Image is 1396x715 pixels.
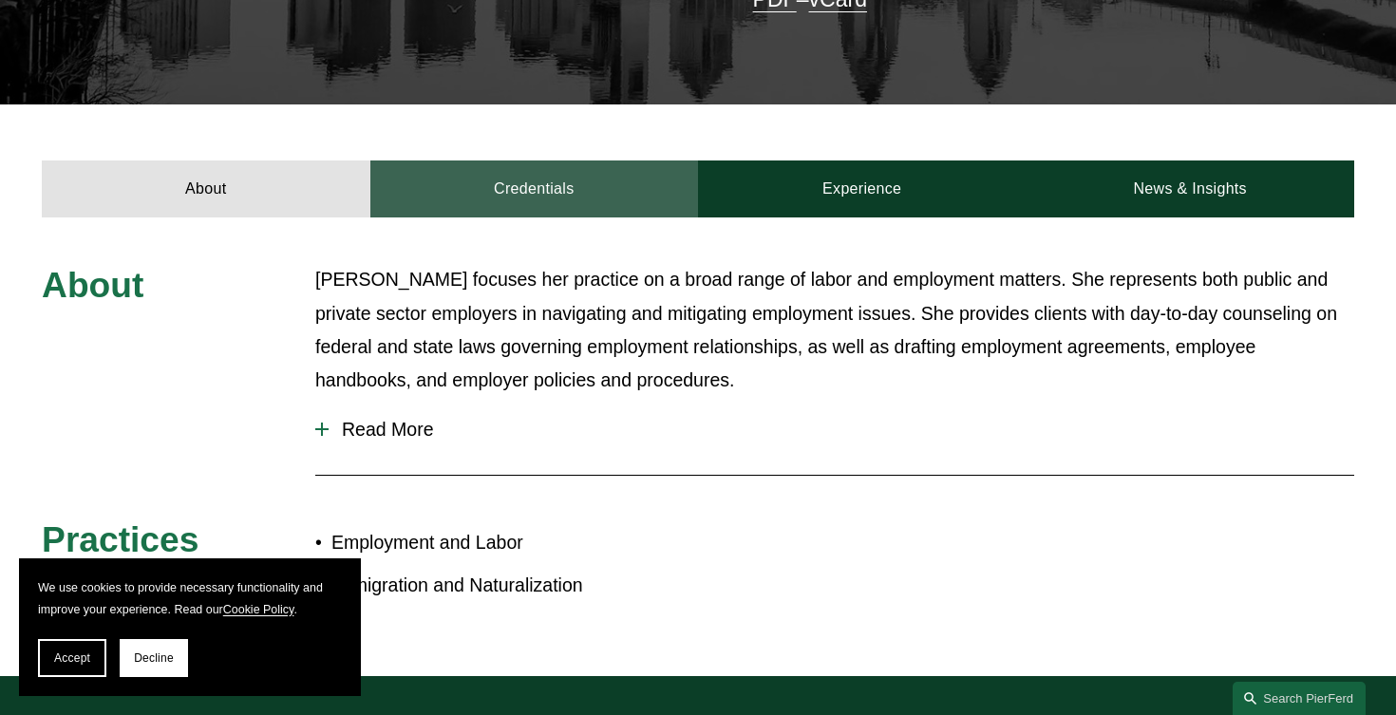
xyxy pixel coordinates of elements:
span: Decline [134,651,174,665]
a: Cookie Policy [223,603,294,616]
section: Cookie banner [19,558,361,696]
p: We use cookies to provide necessary functionality and improve your experience. Read our . [38,577,342,620]
button: Read More [315,405,1354,455]
span: Accept [54,651,90,665]
a: News & Insights [1026,160,1353,216]
span: Practices [42,519,198,559]
p: Employment and Labor [331,526,698,559]
span: Read More [329,419,1354,441]
span: About [42,265,143,305]
a: Search this site [1233,682,1366,715]
a: About [42,160,369,216]
button: Accept [38,639,106,677]
a: Experience [698,160,1026,216]
a: Credentials [370,160,698,216]
button: Decline [120,639,188,677]
p: Immigration and Naturalization [331,569,698,602]
p: [PERSON_NAME] focuses her practice on a broad range of labor and employment matters. She represen... [315,263,1354,397]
